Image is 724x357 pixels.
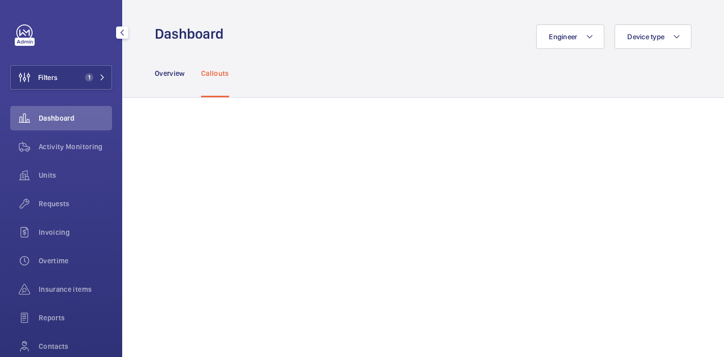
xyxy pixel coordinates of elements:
[549,33,577,41] span: Engineer
[39,227,112,237] span: Invoicing
[155,68,185,78] p: Overview
[39,313,112,323] span: Reports
[615,24,691,49] button: Device type
[10,65,112,90] button: Filters1
[39,142,112,152] span: Activity Monitoring
[39,113,112,123] span: Dashboard
[39,284,112,294] span: Insurance items
[39,256,112,266] span: Overtime
[85,73,93,81] span: 1
[38,72,58,83] span: Filters
[536,24,604,49] button: Engineer
[39,170,112,180] span: Units
[155,24,230,43] h1: Dashboard
[627,33,664,41] span: Device type
[39,199,112,209] span: Requests
[201,68,229,78] p: Callouts
[39,341,112,351] span: Contacts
